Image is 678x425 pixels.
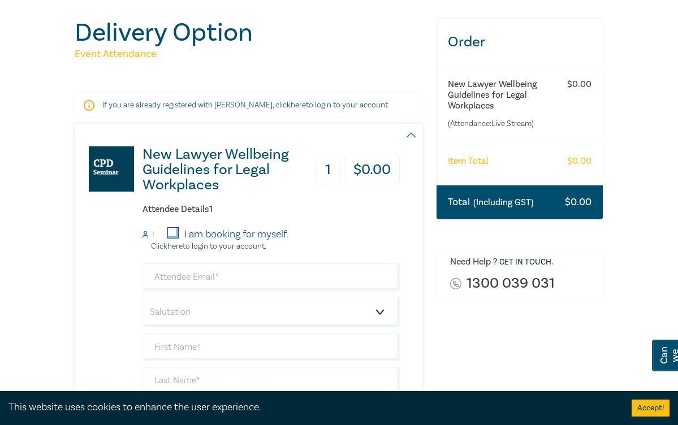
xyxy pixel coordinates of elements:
h3: Total [448,195,534,210]
h3: $ 0.00 [565,195,591,210]
label: I am booking for myself. [184,227,288,242]
h6: Item Total [448,156,489,167]
small: (Attendance: Live Stream ) [448,118,546,129]
a: Get in touch [499,257,551,267]
h3: Order [437,19,603,66]
a: 1300 039 031 [467,276,555,291]
h6: New Lawyer Wellbeing Guidelines for Legal Workplaces [448,79,546,111]
p: If you are already registered with [PERSON_NAME], click to login to your account [102,99,395,111]
div: This website uses cookies to enhance the user experience. [8,400,615,415]
h3: $ 0.00 [344,154,400,185]
input: Last Name* [142,367,400,394]
h6: $ 0.00 [567,156,591,167]
img: New Lawyer Wellbeing Guidelines for Legal Workplaces [89,146,134,192]
h6: Need Help ? . [450,257,594,268]
button: Accept cookies [632,400,670,417]
a: here [167,241,183,251]
h1: Delivery Option [75,18,423,47]
h6: $ 0.00 [567,79,591,90]
h6: Attendee Details 1 [142,204,400,215]
h3: New Lawyer Wellbeing Guidelines for Legal Workplaces [142,147,299,193]
small: 1 [152,231,154,238]
a: here [291,100,306,110]
h3: 1 [316,154,340,185]
small: (Including GST) [473,197,534,208]
h5: Event Attendance [75,47,423,61]
p: Click to login to your account. [142,242,266,251]
input: Attendee Email* [142,263,400,290]
input: First Name* [142,333,400,361]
